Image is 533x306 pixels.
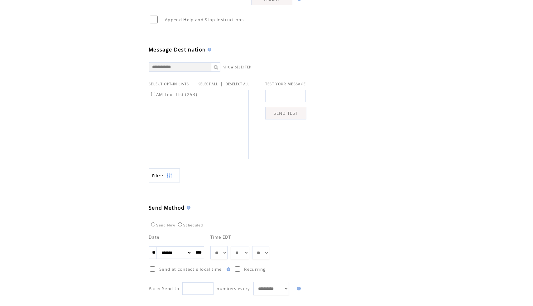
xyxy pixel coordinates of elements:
[176,223,203,227] label: Scheduled
[225,267,230,271] img: help.gif
[149,286,179,291] span: Pace: Send to
[150,92,197,97] label: AM Text List (253)
[217,286,250,291] span: numbers every
[265,82,306,86] span: TEST YOUR MESSAGE
[149,204,185,211] span: Send Method
[149,46,206,53] span: Message Destination
[151,92,155,96] input: AM Text List (253)
[159,266,222,272] span: Send at contact`s local time
[149,168,180,182] a: Filter
[152,173,163,178] span: Show filters
[295,287,301,290] img: help.gif
[244,266,266,272] span: Recurring
[226,82,250,86] a: DESELECT ALL
[206,48,211,51] img: help.gif
[223,65,252,69] a: SHOW SELECTED
[210,234,231,240] span: Time EDT
[178,222,182,226] input: Scheduled
[199,82,218,86] a: SELECT ALL
[166,169,172,183] img: filters.png
[265,107,306,119] a: SEND TEST
[149,82,189,86] span: SELECT OPT-IN LISTS
[149,234,159,240] span: Date
[185,206,190,210] img: help.gif
[151,222,155,226] input: Send Now
[220,81,223,87] span: |
[150,223,175,227] label: Send Now
[165,17,244,22] span: Append Help and Stop instructions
